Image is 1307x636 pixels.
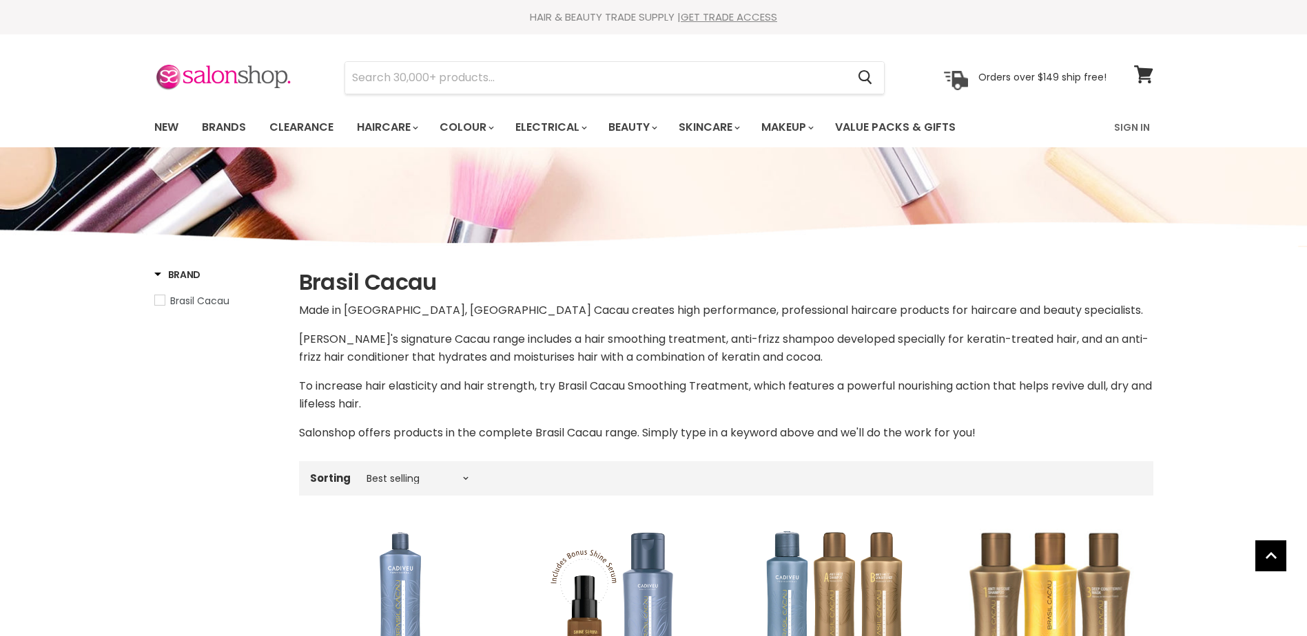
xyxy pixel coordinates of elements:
nav: Main [137,107,1171,147]
a: Value Packs & Gifts [825,113,966,142]
input: Search [345,62,847,94]
p: Salonshop offers products in the complete Brasil Cacau range. Simply type in a keyword above and ... [299,424,1153,442]
ul: Main menu [144,107,1036,147]
span: Brasil Cacau [170,294,229,308]
p: [PERSON_NAME]'s signature Cacau range includes a hair smoothing treatment, anti-frizz shampoo dev... [299,330,1153,366]
a: Electrical [505,113,595,142]
h3: Brand [154,268,201,282]
a: Makeup [751,113,822,142]
a: New [144,113,189,142]
label: Sorting [310,472,351,484]
a: Sign In [1106,113,1158,142]
button: Search [847,62,884,94]
a: GET TRADE ACCESS [681,10,777,24]
a: Brasil Cacau [154,293,282,308]
p: Made in [GEOGRAPHIC_DATA], [GEOGRAPHIC_DATA] Cacau creates high performance, professional haircar... [299,301,1153,319]
p: To increase hair elasticity and hair strength, try Brasil Cacau Smoothing Treatment, which featur... [299,377,1153,413]
a: Colour [429,113,502,142]
a: Brands [192,113,256,142]
a: Clearance [259,113,344,142]
a: Skincare [668,113,748,142]
div: HAIR & BEAUTY TRADE SUPPLY | [137,10,1171,24]
p: Orders over $149 ship free! [978,71,1107,83]
a: Beauty [598,113,666,142]
a: Haircare [347,113,426,142]
h1: Brasil Cacau [299,268,1153,297]
form: Product [344,61,885,94]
